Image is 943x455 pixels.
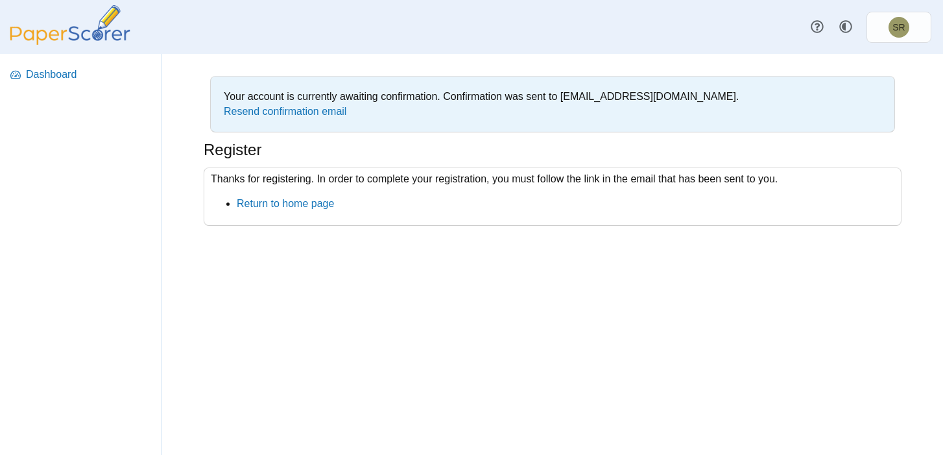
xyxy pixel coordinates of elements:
a: Dashboard [5,59,158,90]
a: Return to home page [237,198,334,209]
span: Sage Rebuehr [892,23,905,32]
a: PaperScorer [5,36,135,47]
a: Resend confirmation email [224,106,346,117]
h1: Register [204,139,261,161]
div: Thanks for registering. In order to complete your registration, you must follow the link in the e... [204,167,901,227]
a: Sage Rebuehr [866,12,931,43]
span: Dashboard [26,68,152,82]
div: Your account is currently awaiting confirmation. Confirmation was sent to [EMAIL_ADDRESS][DOMAIN_... [217,83,888,125]
span: Sage Rebuehr [889,17,909,38]
img: PaperScorer [5,5,135,45]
